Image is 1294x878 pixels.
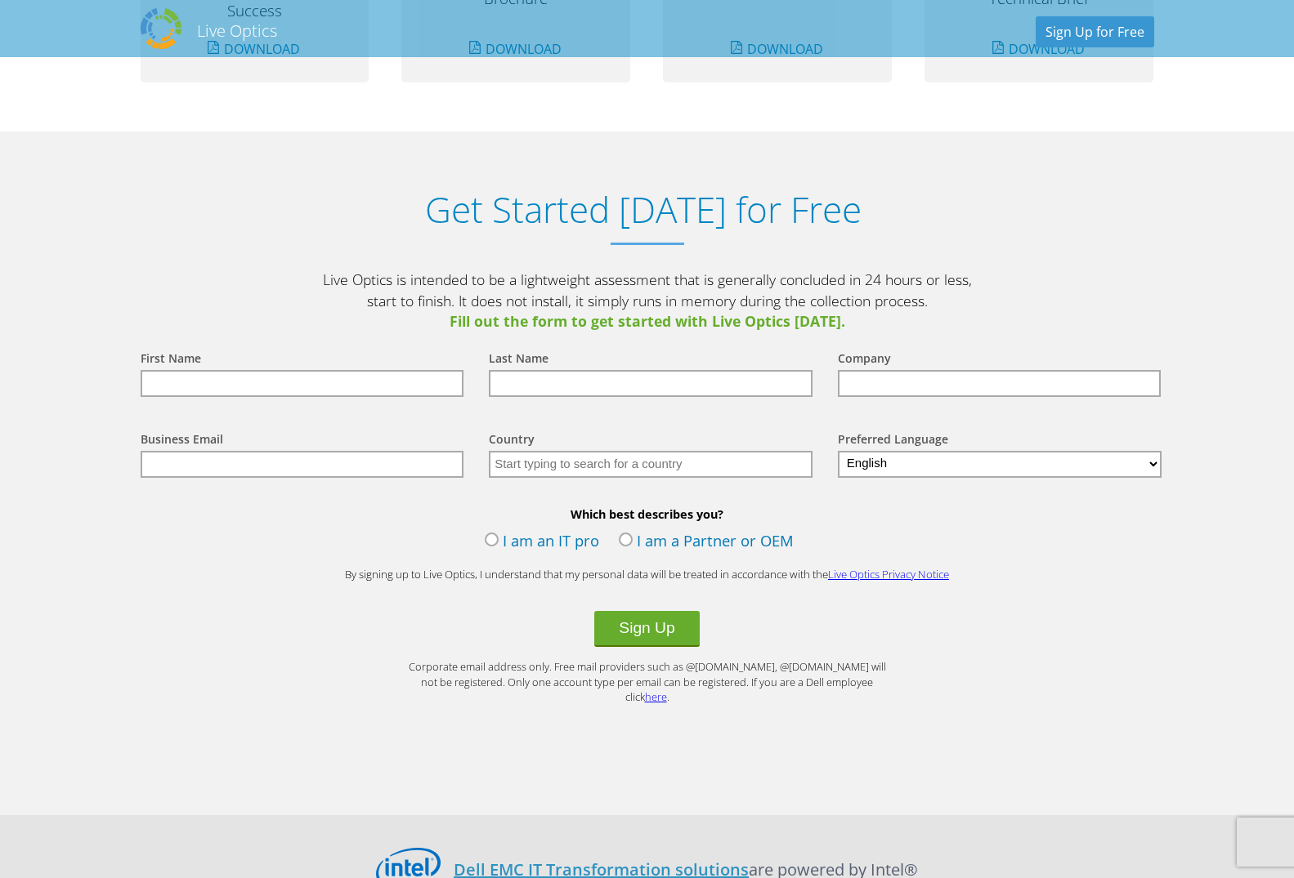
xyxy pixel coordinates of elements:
[485,530,599,555] label: I am an IT pro
[489,431,535,451] label: Country
[124,189,1162,230] h1: Get Started [DATE] for Free
[320,311,974,332] span: Fill out the form to get started with Live Optics [DATE].
[828,567,949,582] a: Live Optics Privacy Notice
[1036,16,1154,47] a: Sign Up for Free
[402,659,893,705] p: Corporate email address only. Free mail providers such as @[DOMAIN_NAME], @[DOMAIN_NAME] will not...
[141,431,223,451] label: Business Email
[320,567,974,582] p: By signing up to Live Optics, I understand that my personal data will be treated in accordance wi...
[141,8,181,49] img: Dell Dpack
[838,350,891,370] label: Company
[838,431,948,451] label: Preferred Language
[141,350,201,370] label: First Name
[619,530,794,555] label: I am a Partner or OEM
[320,270,974,332] p: Live Optics is intended to be a lightweight assessment that is generally concluded in 24 hours or...
[645,689,667,704] a: here
[489,350,548,370] label: Last Name
[197,20,277,42] h2: Live Optics
[489,451,813,478] input: Start typing to search for a country
[594,611,699,647] button: Sign Up
[124,506,1171,522] b: Which best describes you?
